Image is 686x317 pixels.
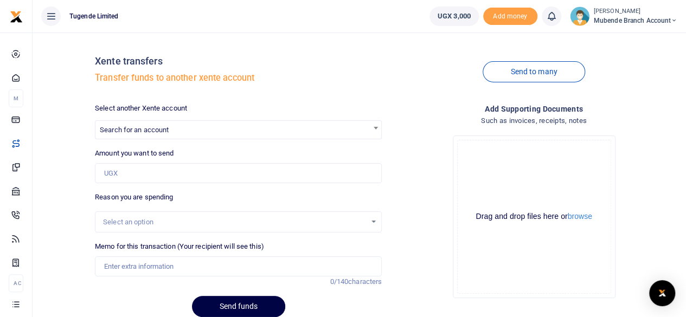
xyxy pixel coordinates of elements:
li: Wallet ballance [425,7,483,26]
button: Send funds [192,296,285,317]
h4: Such as invoices, receipts, notes [390,115,677,127]
a: UGX 3,000 [429,7,479,26]
li: Ac [9,274,23,292]
a: profile-user [PERSON_NAME] Mubende Branch Account [570,7,677,26]
label: Amount you want to send [95,148,174,159]
li: Toup your wallet [483,8,537,25]
label: Select another Xente account [95,103,187,114]
a: Add money [483,11,537,20]
span: Search for an account [95,121,381,138]
small: [PERSON_NAME] [594,7,677,16]
label: Reason you are spending [95,192,173,203]
input: UGX [95,163,382,184]
h5: Transfer funds to another xente account [95,73,382,83]
span: Add money [483,8,537,25]
h4: Add supporting Documents [390,103,677,115]
div: Open Intercom Messenger [649,280,675,306]
span: 0/140 [330,277,349,286]
div: Select an option [103,217,366,228]
img: profile-user [570,7,589,26]
span: Search for an account [100,126,169,134]
span: UGX 3,000 [438,11,471,22]
button: browse [568,212,592,220]
span: characters [348,277,382,286]
img: logo-small [10,10,23,23]
li: M [9,89,23,107]
div: Drag and drop files here or [458,211,611,222]
label: Memo for this transaction (Your recipient will see this) [95,241,264,252]
span: Tugende Limited [65,11,123,21]
a: logo-small logo-large logo-large [10,12,23,20]
span: Mubende Branch Account [594,16,677,25]
span: Search for an account [95,120,382,139]
div: File Uploader [453,135,616,298]
input: Enter extra information [95,256,382,277]
a: Send to many [483,61,585,82]
h4: Xente transfers [95,55,382,67]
